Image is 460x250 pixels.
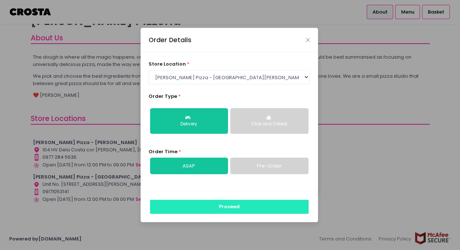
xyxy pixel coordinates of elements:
[149,35,191,45] div: Order Details
[230,158,308,174] a: Pre-Order
[149,148,177,155] span: Order Time
[149,93,177,100] span: Order Type
[150,158,228,174] a: ASAP
[149,60,186,67] span: store location
[150,200,308,214] button: Proceed
[235,121,303,128] div: Click and Collect
[306,38,310,42] button: Close
[155,121,223,128] div: Delivery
